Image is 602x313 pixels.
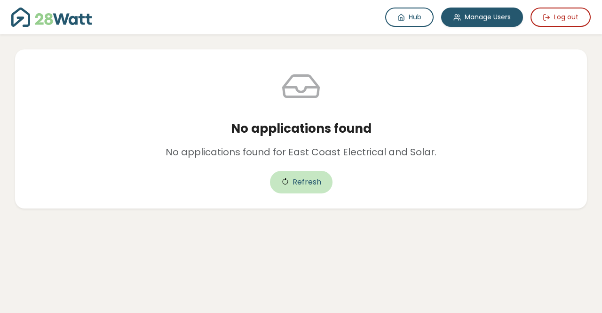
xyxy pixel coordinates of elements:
h3: No applications found [30,121,572,137]
button: Log out [531,8,591,27]
img: 28Watt [11,8,92,27]
button: Refresh [270,171,333,193]
p: No applications found for East Coast Electrical and Solar. [30,144,572,160]
a: Hub [385,8,434,27]
a: Manage Users [441,8,523,27]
